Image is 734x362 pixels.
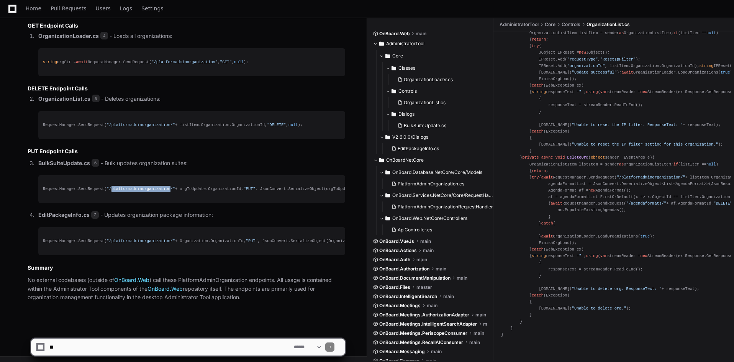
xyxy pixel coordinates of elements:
span: if [673,162,678,167]
span: as [619,31,624,35]
span: "" [579,90,583,94]
span: Settings [141,6,163,11]
span: OnBoard.DocumentManipulation [379,275,451,281]
button: V2_6_0_0/Dialogs [379,131,488,143]
button: Core [379,50,488,62]
span: "Update successful" [572,70,617,75]
a: OnBoard.Web [147,285,183,292]
li: - Deletes organizations: [36,95,345,139]
span: "/agendaformats/" [626,201,667,206]
button: OnBoardNetCore [373,154,488,166]
p: - Bulk updates organization suites: [38,159,345,168]
span: ( ) [522,155,652,160]
div: RequestManager.SendRequest( + listItem.Organization.OrganizationId, , ); [43,122,341,128]
div: RequestManager.SendRequest( + Organization.OrganizationId, , JsonConvert.SerializeObject(Organiza... [43,238,341,244]
span: OnBoard.Actions [379,247,417,254]
span: "requestType" [567,57,598,62]
span: null [288,123,298,127]
span: string [43,60,57,64]
span: "Unable to reset the IP filter setting for this organization." [572,142,718,147]
span: ApiController.cs [398,227,432,233]
button: Dialogs [385,108,488,120]
span: catch [532,247,544,252]
svg: Directory [385,133,390,142]
span: Core [545,21,555,28]
span: new [579,50,586,55]
span: await [76,60,88,64]
button: OnBoard.Web.NetCore/Controllers [379,212,494,224]
span: as [619,162,624,167]
span: master [416,284,432,290]
span: Controls [398,88,417,94]
span: await [550,201,562,206]
svg: Directory [379,39,384,48]
button: PlatformAdminOrganization.cs [388,179,489,189]
span: "DELETE" [267,123,286,127]
span: DeleteOrg [567,155,588,160]
span: "/platformadminorganization/" [106,239,175,243]
strong: EditPackageInfo.cs [38,211,90,218]
span: null [234,60,244,64]
span: OnBoard.IntelligentSearch [379,293,437,300]
span: Logs [120,6,132,11]
span: private [522,155,539,160]
span: OnBoard.Services.NetCore/Core/RequestHandlers [392,192,494,198]
span: "organizationId" [567,64,605,68]
span: true [721,70,730,75]
span: main [457,275,467,281]
span: 5 [92,95,100,102]
span: OnBoard.Database.NetCore/Core/Models [392,169,482,175]
strong: BulkSuiteUpdate.cs [38,160,90,166]
button: AdministratorTool [373,38,488,50]
svg: Directory [385,51,390,61]
span: OnBoard.Meetings.IntelligentSearchAdapter [379,321,477,327]
span: "DELETE" [713,201,732,206]
svg: Directory [385,168,390,177]
svg: Directory [392,64,396,73]
span: try [532,175,539,180]
span: main [423,247,434,254]
span: AdministratorTool [386,41,424,47]
span: Classes [398,65,415,71]
span: Dialogs [398,111,415,117]
span: OnBoard.Web.NetCore/Controllers [392,215,467,221]
span: "PUT" [246,239,258,243]
svg: Directory [392,110,396,119]
span: OnBoard.Meetings [379,303,421,309]
span: main [443,293,454,300]
span: main [483,321,488,327]
strong: OrganizationLoader.cs [38,33,99,39]
span: OnBoardNetCore [386,157,424,163]
span: "ResetIpFilter" [600,57,636,62]
span: main [416,257,427,263]
a: OnBoard.Web [114,277,149,283]
button: Classes [385,62,488,74]
span: 7 [91,211,99,219]
span: PlatformAdminOrganizationRequestHandler.cs [398,204,499,210]
span: OnBoard.VueJs [379,238,414,244]
strong: OrganizationList.cs [38,95,90,102]
svg: Directory [379,156,384,165]
span: "Unable to delete org." [572,306,626,311]
span: Core [392,53,403,59]
span: main [416,31,426,37]
span: OnBoard.Files [379,284,410,290]
h2: Summary [28,264,345,272]
h3: GET Endpoint Calls [28,22,345,29]
button: OnBoard.Database.NetCore/Core/Models [379,166,494,179]
button: OrganizationLoader.cs [395,74,483,85]
button: Controls [385,85,488,97]
svg: Directory [385,191,390,200]
span: "Unable to delete org. ResponseText: " [572,287,662,291]
span: null [706,31,716,35]
span: "Unable to reset the IP filter. ResponseText: " [572,123,683,127]
span: OrganizationList.cs [587,21,630,28]
button: OnBoard.Services.NetCore/Core/RequestHandlers [379,189,494,201]
span: async [541,155,553,160]
span: null [706,162,716,167]
span: using [586,254,598,258]
span: "/platformadminorganization/" [106,187,175,191]
span: Pull Requests [51,6,86,11]
span: true [640,234,650,239]
div: RequestManager.SendRequest( + orgToUpdate.OrganizationId, , JsonConvert.SerializeObject(orgToUpda... [43,186,341,192]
